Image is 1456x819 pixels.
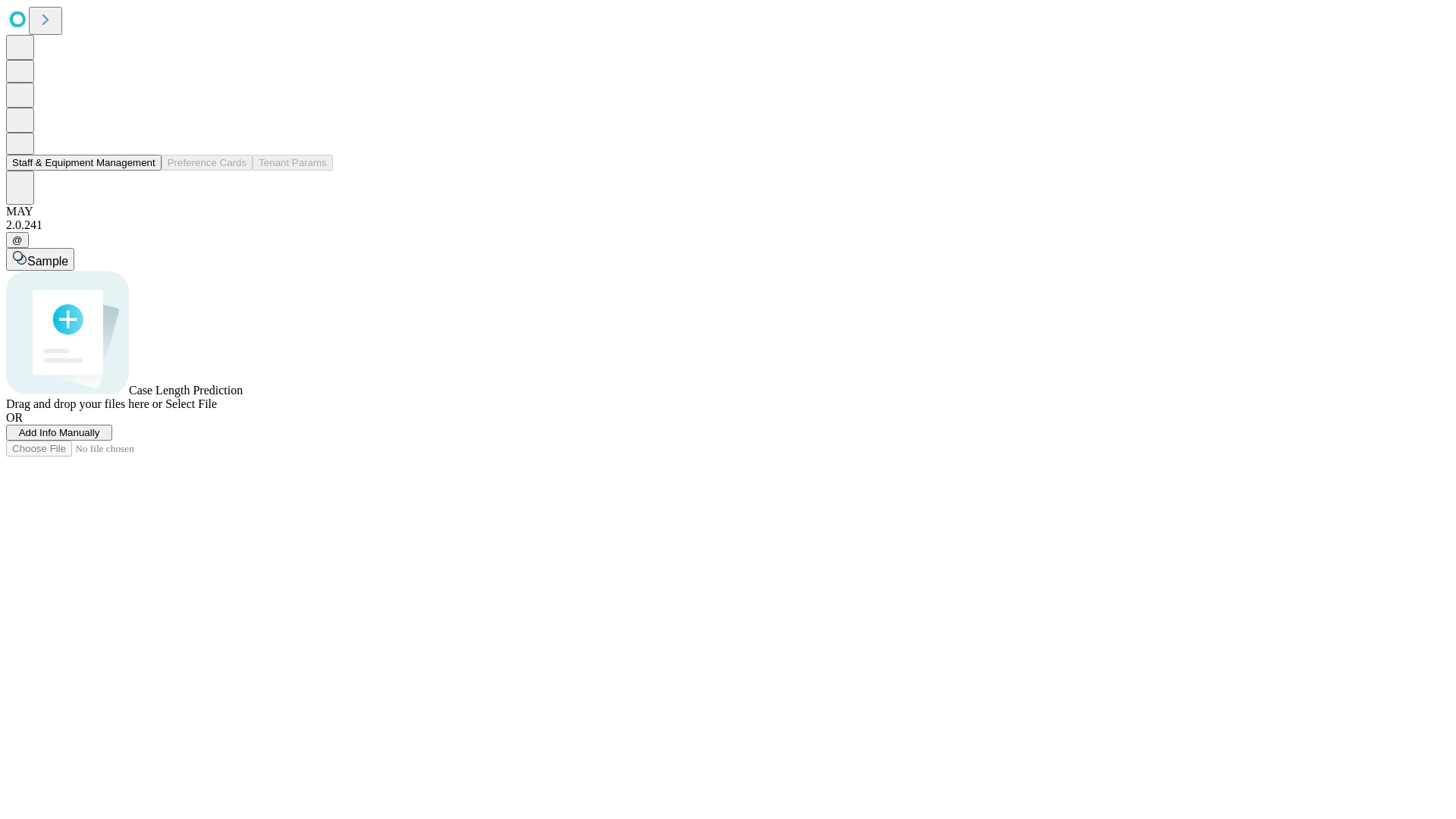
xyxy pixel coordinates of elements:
button: Tenant Params [253,155,333,171]
span: Add Info Manually [19,427,100,438]
span: Case Length Prediction [129,384,243,397]
button: Preference Cards [162,155,253,171]
div: MAY [6,205,1450,218]
button: Staff & Equipment Management [6,155,162,171]
button: @ [6,232,29,248]
span: OR [6,411,23,424]
span: Sample [27,255,68,268]
div: 2.0.241 [6,218,1450,232]
span: Select File [165,397,217,410]
button: Sample [6,248,74,271]
span: @ [12,234,23,246]
span: Drag and drop your files here or [6,397,162,410]
button: Add Info Manually [6,425,112,441]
